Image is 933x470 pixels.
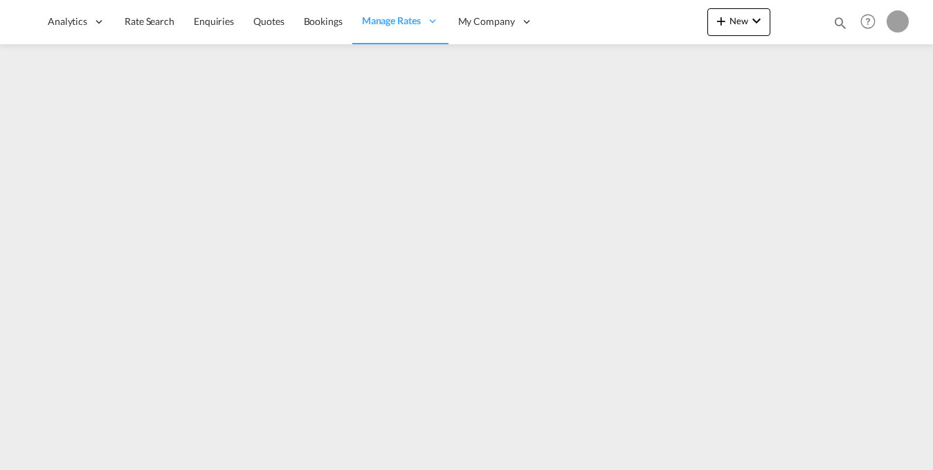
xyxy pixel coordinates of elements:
[707,8,770,36] button: icon-plus 400-fgNewicon-chevron-down
[833,15,848,36] div: icon-magnify
[856,10,880,33] span: Help
[713,15,765,26] span: New
[362,14,421,28] span: Manage Rates
[713,12,730,29] md-icon: icon-plus 400-fg
[304,15,343,27] span: Bookings
[748,12,765,29] md-icon: icon-chevron-down
[48,15,87,28] span: Analytics
[125,15,174,27] span: Rate Search
[194,15,234,27] span: Enquiries
[458,15,515,28] span: My Company
[856,10,887,35] div: Help
[253,15,284,27] span: Quotes
[833,15,848,30] md-icon: icon-magnify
